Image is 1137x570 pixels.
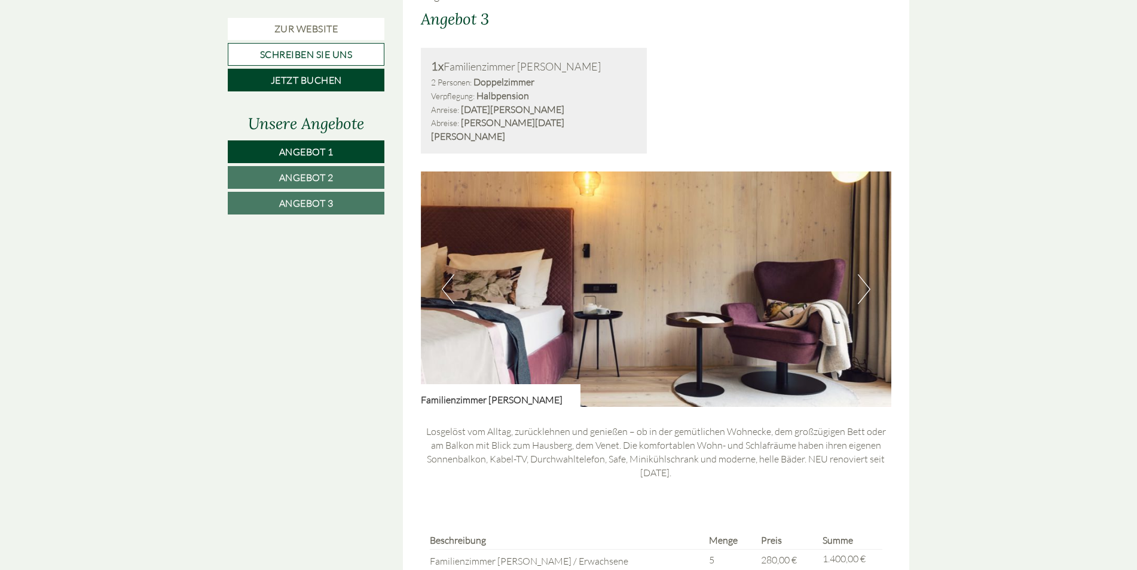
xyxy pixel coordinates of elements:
[431,59,444,73] b: 1x
[421,8,489,30] div: Angebot 3
[473,76,534,88] b: Doppelzimmer
[818,531,882,550] th: Summe
[442,274,454,304] button: Previous
[431,118,459,128] small: Abreise:
[431,117,564,142] b: [PERSON_NAME][DATE][PERSON_NAME]
[279,146,334,158] span: Angebot 1
[704,531,756,550] th: Menge
[228,18,384,40] a: Zur Website
[421,384,580,407] div: Familienzimmer [PERSON_NAME]
[430,531,705,550] th: Beschreibung
[431,77,472,87] small: 2 Personen:
[461,103,564,115] b: [DATE][PERSON_NAME]
[431,105,459,115] small: Anreise:
[228,43,384,66] a: Schreiben Sie uns
[431,91,475,101] small: Verpflegung:
[228,112,384,134] div: Unsere Angebote
[421,425,892,479] p: Losgelöst vom Alltag, zurücklehnen und genießen – ob in der gemütlichen Wohnecke, dem großzügigen...
[761,554,797,566] span: 280,00 €
[279,197,334,209] span: Angebot 3
[476,90,529,102] b: Halbpension
[228,69,384,91] a: Jetzt buchen
[421,171,892,407] img: image
[756,531,818,550] th: Preis
[279,171,334,183] span: Angebot 2
[858,274,870,304] button: Next
[431,58,637,75] div: Familienzimmer [PERSON_NAME]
